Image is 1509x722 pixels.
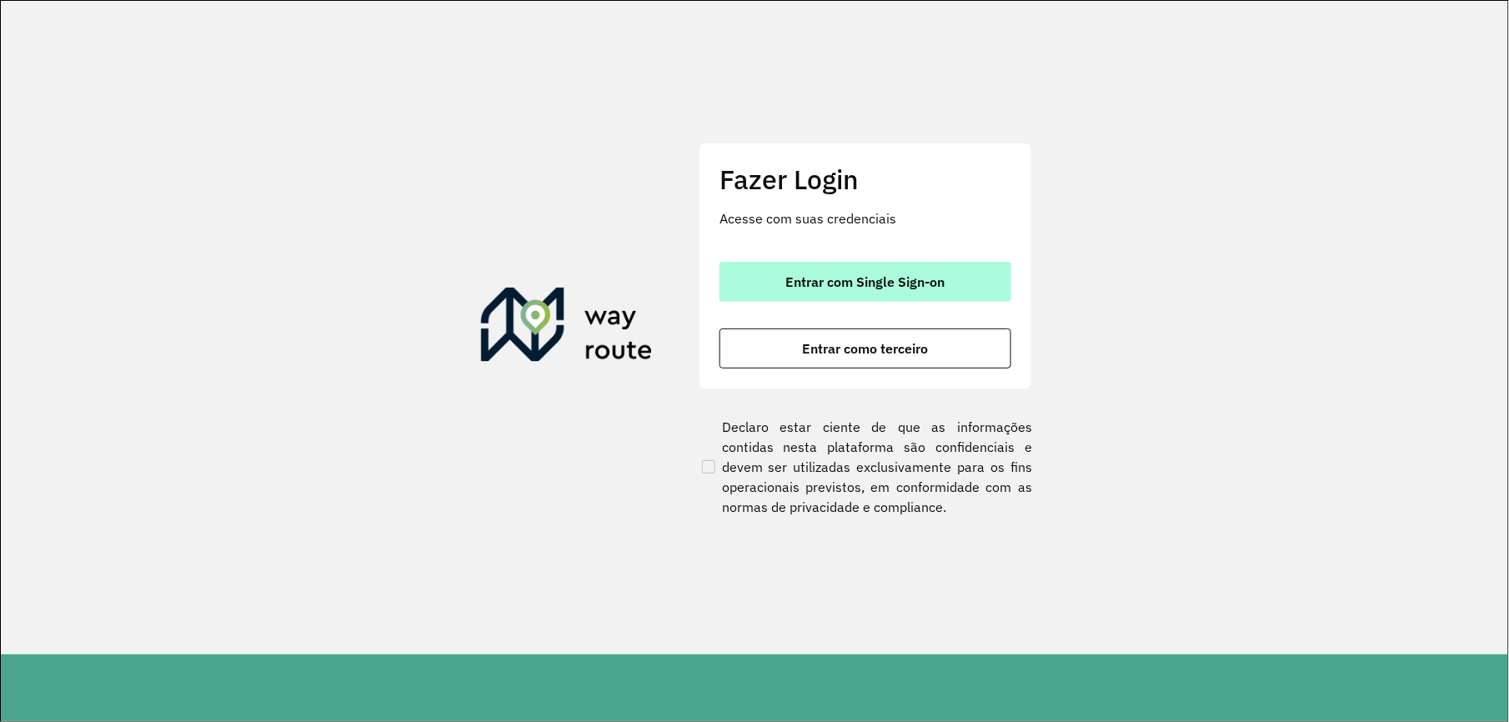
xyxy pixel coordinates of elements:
button: button [719,262,1011,302]
h2: Fazer Login [719,163,1011,195]
label: Declaro estar ciente de que as informações contidas nesta plataforma são confidenciais e devem se... [699,417,1032,517]
span: Entrar como terceiro [803,342,929,355]
p: Acesse com suas credenciais [719,208,1011,228]
button: button [719,328,1011,369]
img: Roteirizador AmbevTech [481,288,653,368]
span: Entrar com Single Sign-on [786,275,945,288]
